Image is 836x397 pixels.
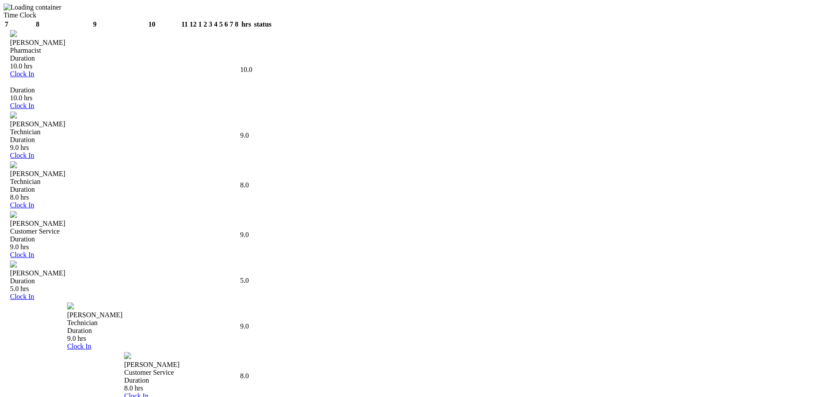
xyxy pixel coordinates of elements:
[10,120,518,128] div: [PERSON_NAME]
[240,302,253,351] td: 9.0
[124,20,180,29] th: 10
[10,94,65,102] div: 10.0 hrs
[10,30,17,37] img: dh_medium.png
[124,384,576,392] div: 8.0 hrs
[229,20,234,29] th: 7
[10,128,518,136] div: Technician
[214,20,218,29] th: 4
[67,335,575,343] div: 9.0 hrs
[67,302,74,309] img: kr_medium.png
[198,20,202,29] th: 1
[189,20,197,29] th: 12
[67,20,123,29] th: 9
[3,3,61,11] img: Loading container
[10,293,34,300] a: Clock In
[224,20,229,29] th: 6
[10,178,462,186] div: Technician
[240,260,253,301] td: 5.0
[10,62,575,70] div: 10.0 hrs
[124,369,576,377] div: Customer Service
[10,161,17,168] img: sm_medium.png
[10,285,292,293] div: 5.0 hrs
[254,20,272,29] th: status
[181,20,188,29] th: 11
[10,136,518,144] div: Duration
[240,30,253,110] td: 10.0
[10,20,66,29] th: 8
[10,227,518,235] div: Customer Service
[10,269,292,277] div: [PERSON_NAME]
[124,361,576,369] div: [PERSON_NAME]
[10,70,34,78] a: Clock In
[67,311,575,319] div: [PERSON_NAME]
[10,201,34,209] a: Clock In
[10,102,34,109] a: Clock In
[67,319,575,327] div: Technician
[10,211,17,218] img: medium_25b59a8e0a.jpeg
[10,144,518,152] div: 9.0 hrs
[10,243,518,251] div: 9.0 hrs
[10,193,462,201] div: 8.0 hrs
[235,20,239,29] th: 8
[240,20,253,29] th: hrs
[67,327,575,335] div: Duration
[10,112,17,119] img: ek_medium.png
[10,170,462,178] div: [PERSON_NAME]
[124,352,131,359] img: medium_625a22d9d9.jpeg
[203,20,208,29] th: 2
[240,210,253,259] td: 9.0
[240,161,253,210] td: 8.0
[10,235,518,243] div: Duration
[10,277,292,285] div: Duration
[10,220,518,227] div: [PERSON_NAME]
[10,261,17,268] img: ac_medium.png
[219,20,223,29] th: 5
[4,20,9,29] th: 7
[209,20,213,29] th: 3
[10,39,575,47] div: [PERSON_NAME]
[3,11,36,19] a: Time Clock
[10,186,462,193] div: Duration
[10,47,575,54] div: Pharmacist
[67,343,91,350] a: Clock In
[10,86,65,94] div: Duration
[240,111,253,160] td: 9.0
[10,152,34,159] a: Clock In
[124,377,576,384] div: Duration
[10,54,575,62] div: Duration
[10,251,34,258] a: Clock In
